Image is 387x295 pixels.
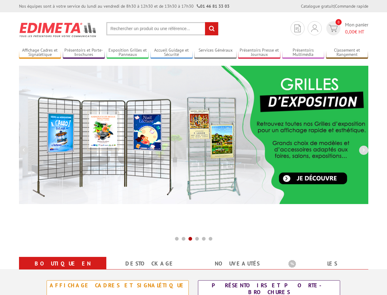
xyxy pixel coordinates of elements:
[301,3,334,9] a: Catalogue gratuit
[345,28,368,35] span: € HT
[205,22,218,35] input: rechercher
[282,48,324,58] a: Présentoirs Multimédia
[19,48,61,58] a: Affichage Cadres et Signalétique
[106,22,218,35] input: Rechercher un produit ou une référence...
[26,258,99,280] a: Boutique en ligne
[288,258,365,270] b: Les promotions
[63,48,105,58] a: Présentoirs et Porte-brochures
[335,3,368,9] a: Commande rapide
[301,3,368,9] div: |
[48,282,187,289] div: Affichage Cadres et Signalétique
[329,25,338,32] img: devis rapide
[19,3,230,9] div: Nos équipes sont à votre service du lundi au vendredi de 8h30 à 12h30 et de 13h30 à 17h30
[345,21,368,35] span: Mon panier
[201,258,274,269] a: nouveautés
[107,48,149,58] a: Exposition Grilles et Panneaux
[294,25,301,32] img: devis rapide
[326,48,368,58] a: Classement et Rangement
[345,29,355,35] span: 0,00
[311,25,318,32] img: devis rapide
[150,48,193,58] a: Accueil Guidage et Sécurité
[19,18,97,41] img: Présentoir, panneau, stand - Edimeta - PLV, affichage, mobilier bureau, entreprise
[288,258,361,280] a: Les promotions
[194,48,237,58] a: Services Généraux
[114,258,186,269] a: Destockage
[238,48,280,58] a: Présentoirs Presse et Journaux
[197,3,230,9] strong: 01 46 81 33 03
[325,21,368,35] a: devis rapide 0 Mon panier 0,00€ HT
[336,19,342,25] span: 0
